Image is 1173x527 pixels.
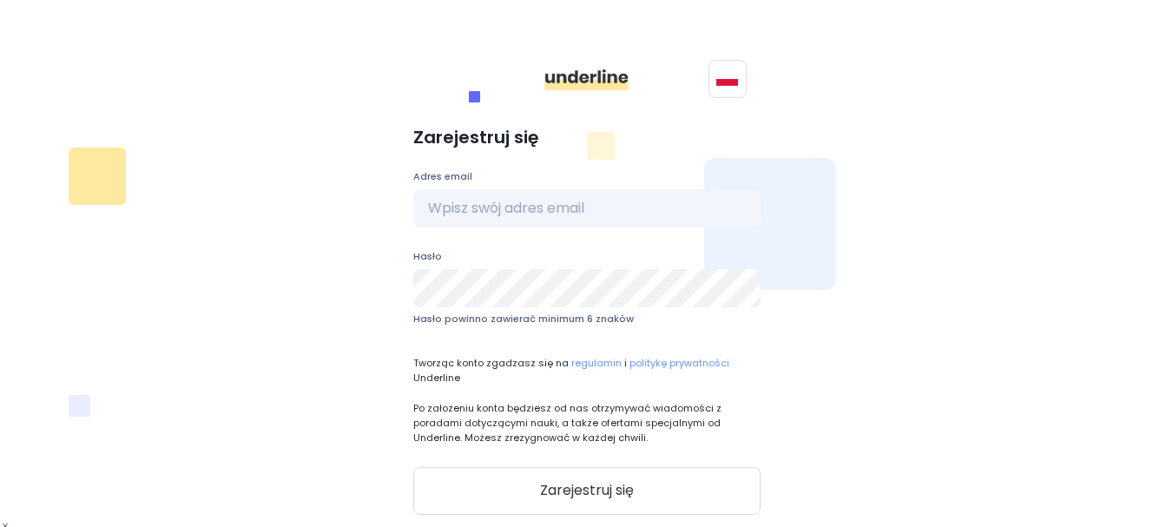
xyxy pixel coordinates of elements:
button: Zarejestruj się [413,467,761,516]
label: Hasło [413,248,761,265]
img: ddgMu+Zv+CXDCfumCWfsmuPlDdRfDDxAd9LAAAAAAElFTkSuQmCC [544,69,629,90]
img: svg+xml;base64,PHN2ZyB4bWxucz0iaHR0cDovL3d3dy53My5vcmcvMjAwMC9zdmciIGlkPSJGbGFnIG9mIFBvbGFuZCIgdm... [716,72,738,86]
a: regulamin [569,356,622,370]
p: Po założeniu konta będziesz od nas otrzymywać wiadomości z poradami dotyczącymi nauki, a także of... [413,401,761,445]
span: Hasło powinno zawierać minimum 6 znaków [413,312,634,326]
p: Zarejestruj się [413,128,761,148]
a: politykę prywatności [629,356,729,370]
input: Wpisz swój adres email [413,189,761,227]
span: Tworząc konto zgadzasz się na i Underline [413,356,761,385]
label: Adres email [413,168,761,185]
